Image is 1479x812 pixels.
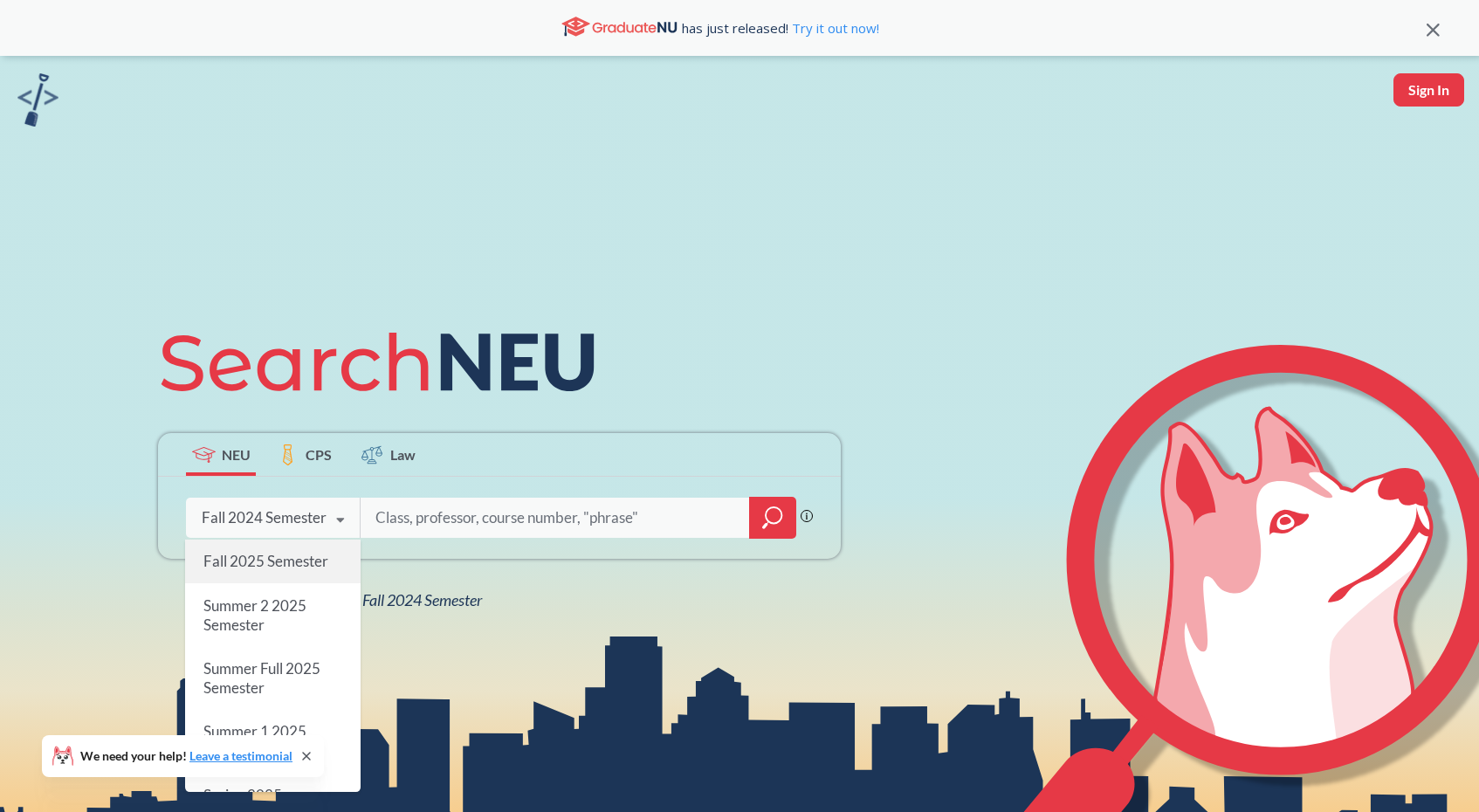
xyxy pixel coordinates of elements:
input: Class, professor, course number, "phrase" [374,499,737,536]
a: Leave a testimonial [189,748,292,763]
img: sandbox logo [17,73,58,127]
span: Law [390,444,416,464]
span: NEU [222,444,251,464]
span: CPS [306,444,332,464]
button: Sign In [1393,73,1464,107]
a: sandbox logo [17,73,58,132]
span: NEU Fall 2024 Semester [329,590,482,609]
a: Try it out now! [788,19,879,37]
div: Fall 2024 Semester [202,508,327,527]
div: magnifying glass [749,497,796,539]
span: Summer 1 2025 Semester [203,723,306,760]
span: We need your help! [80,750,292,762]
span: Summer Full 2025 Semester [203,659,320,697]
span: Fall 2025 Semester [203,552,328,570]
span: has just released! [682,18,879,38]
svg: magnifying glass [762,506,783,530]
span: Summer 2 2025 Semester [203,596,306,634]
